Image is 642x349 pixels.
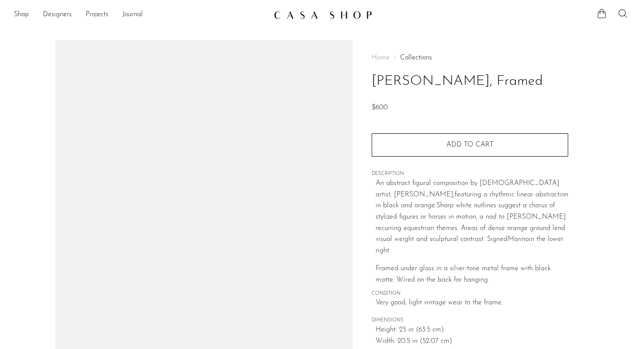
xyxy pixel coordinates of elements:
span: Width: 20.5 in (52.07 cm) [376,336,568,347]
span: CONDITION [372,290,568,298]
a: Projects [86,9,108,21]
a: Designers [43,9,72,21]
span: Height: 25 in (63.5 cm) [376,325,568,336]
ul: NEW HEADER MENU [14,7,267,22]
a: Shop [14,9,29,21]
p: Framed under glass in a silver-tone metal frame with black matte. Wired on the back for hanging. [376,263,568,286]
p: An abstract figural composition by [DEMOGRAPHIC_DATA] artist, [PERSON_NAME], featuring a rhythmic... [376,178,568,256]
span: DESCRIPTION [372,170,568,178]
span: DIMENSIONS [372,317,568,325]
h1: [PERSON_NAME], Framed [372,70,568,93]
span: Add to cart [446,141,494,148]
nav: Breadcrumbs [372,54,568,61]
span: $600 [372,104,388,111]
a: Collections [400,54,432,61]
nav: Desktop navigation [14,7,267,22]
span: Very good; light vintage wear to the frame. [376,297,568,309]
button: Add to cart [372,133,568,156]
span: Home [372,54,390,61]
a: Journal [122,9,143,21]
em: Marino [507,236,529,243]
